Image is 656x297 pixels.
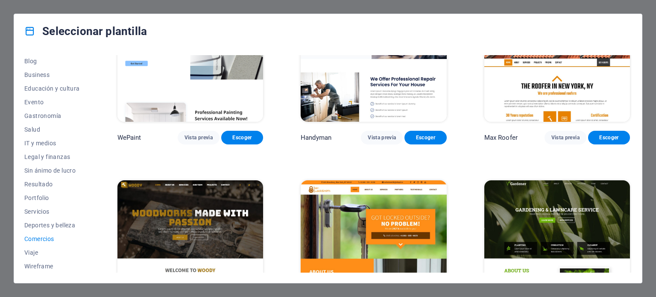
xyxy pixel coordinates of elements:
span: Business [24,71,80,78]
span: Escoger [595,134,623,141]
p: Max Roofer [484,133,518,142]
button: Legal y finanzas [24,150,80,164]
span: Comercios [24,235,80,242]
span: Blog [24,58,80,65]
span: Portfolio [24,194,80,201]
span: IT y medios [24,140,80,147]
button: Servicios [24,205,80,218]
span: Viaje [24,249,80,256]
span: Servicios [24,208,80,215]
button: IT y medios [24,136,80,150]
button: Escoger [404,131,446,144]
span: Gastronomía [24,112,80,119]
span: Wireframe [24,263,80,270]
button: Gastronomía [24,109,80,123]
button: Vista previa [178,131,220,144]
span: Salud [24,126,80,133]
button: Escoger [221,131,263,144]
span: Sin ánimo de lucro [24,167,80,174]
button: Portfolio [24,191,80,205]
span: Resultado [24,181,80,188]
button: Sin ánimo de lucro [24,164,80,177]
button: Resultado [24,177,80,191]
span: Vista previa [184,134,213,141]
button: Educación y cultura [24,82,80,95]
span: Deportes y belleza [24,222,80,229]
button: Viaje [24,246,80,259]
button: Escoger [588,131,630,144]
span: Educación y cultura [24,85,80,92]
button: Salud [24,123,80,136]
button: Wireframe [24,259,80,273]
span: Vista previa [368,134,396,141]
span: Legal y finanzas [24,153,80,160]
button: Vista previa [545,131,586,144]
button: Deportes y belleza [24,218,80,232]
span: Escoger [228,134,256,141]
button: Vista previa [361,131,403,144]
button: Comercios [24,232,80,246]
p: Handyman [301,133,331,142]
button: Blog [24,54,80,68]
button: Evento [24,95,80,109]
span: Evento [24,99,80,106]
span: Vista previa [551,134,580,141]
h4: Seleccionar plantilla [24,24,147,38]
p: WePaint [117,133,141,142]
button: Business [24,68,80,82]
span: Escoger [411,134,439,141]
